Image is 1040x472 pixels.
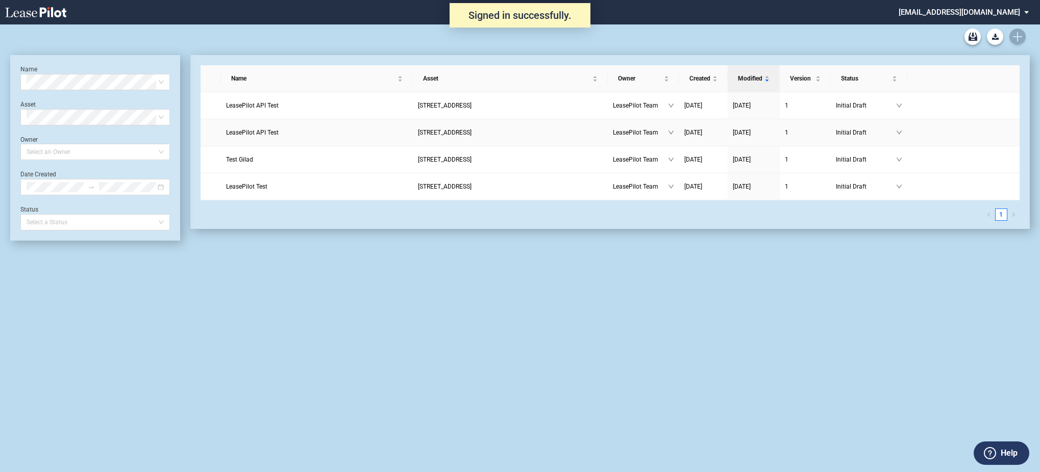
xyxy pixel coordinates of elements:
[785,129,788,136] span: 1
[836,154,896,165] span: Initial Draft
[896,156,902,163] span: down
[733,100,775,111] a: [DATE]
[785,183,788,190] span: 1
[668,129,674,136] span: down
[226,102,279,109] span: LeasePilot API Test
[226,156,253,163] span: Test Gilad
[733,181,775,192] a: [DATE]
[221,65,413,92] th: Name
[418,156,472,163] span: 109 State Street
[684,100,723,111] a: [DATE]
[418,100,603,111] a: [STREET_ADDRESS]
[668,183,674,190] span: down
[841,73,890,84] span: Status
[20,206,38,213] label: Status
[684,129,702,136] span: [DATE]
[418,127,603,138] a: [STREET_ADDRESS]
[1007,208,1020,221] li: Next Page
[964,29,981,45] a: Archive
[413,65,608,92] th: Asset
[785,102,788,109] span: 1
[88,183,95,191] span: to
[983,208,995,221] button: left
[738,73,762,84] span: Modified
[1011,212,1016,217] span: right
[831,65,907,92] th: Status
[836,127,896,138] span: Initial Draft
[684,154,723,165] a: [DATE]
[423,73,590,84] span: Asset
[618,73,662,84] span: Owner
[231,73,395,84] span: Name
[986,212,992,217] span: left
[418,183,472,190] span: 109 State Street
[733,127,775,138] a: [DATE]
[785,181,826,192] a: 1
[20,136,38,143] label: Owner
[608,65,679,92] th: Owner
[996,209,1007,220] a: 1
[226,129,279,136] span: LeasePilot API Test
[88,183,95,191] span: swap-right
[418,181,603,192] a: [STREET_ADDRESS]
[733,156,751,163] span: [DATE]
[684,183,702,190] span: [DATE]
[780,65,831,92] th: Version
[613,127,668,138] span: LeasePilot Team
[785,100,826,111] a: 1
[450,3,590,28] div: Signed in successfully.
[226,183,267,190] span: LeasePilot Test
[20,66,37,73] label: Name
[995,208,1007,221] li: 1
[987,29,1003,45] a: Download Blank Form
[974,441,1029,465] button: Help
[733,154,775,165] a: [DATE]
[983,208,995,221] li: Previous Page
[613,100,668,111] span: LeasePilot Team
[728,65,780,92] th: Modified
[785,154,826,165] a: 1
[1001,447,1018,460] label: Help
[20,171,56,178] label: Date Created
[689,73,710,84] span: Created
[679,65,728,92] th: Created
[836,181,896,192] span: Initial Draft
[226,181,408,192] a: LeasePilot Test
[785,127,826,138] a: 1
[613,181,668,192] span: LeasePilot Team
[684,156,702,163] span: [DATE]
[785,156,788,163] span: 1
[418,154,603,165] a: [STREET_ADDRESS]
[684,102,702,109] span: [DATE]
[1007,208,1020,221] button: right
[226,154,408,165] a: Test Gilad
[684,127,723,138] a: [DATE]
[418,102,472,109] span: 109 State Street
[226,127,408,138] a: LeasePilot API Test
[613,154,668,165] span: LeasePilot Team
[836,100,896,111] span: Initial Draft
[668,102,674,109] span: down
[20,101,36,108] label: Asset
[733,102,751,109] span: [DATE]
[733,183,751,190] span: [DATE]
[668,156,674,163] span: down
[896,102,902,109] span: down
[226,100,408,111] a: LeasePilot API Test
[790,73,813,84] span: Version
[418,129,472,136] span: 109 State Street
[896,183,902,190] span: down
[733,129,751,136] span: [DATE]
[684,181,723,192] a: [DATE]
[896,129,902,136] span: down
